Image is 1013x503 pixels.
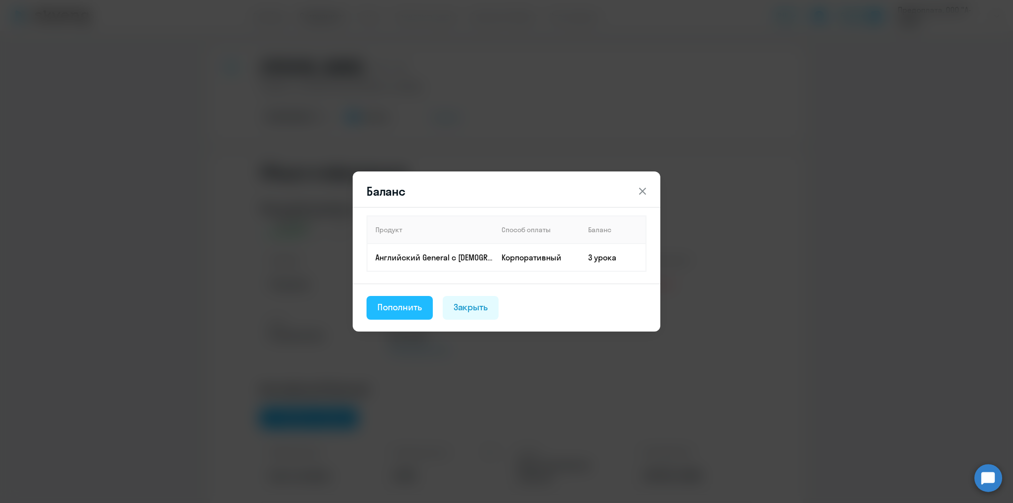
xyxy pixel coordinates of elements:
td: 3 урока [580,244,646,271]
th: Продукт [367,216,494,244]
p: Английский General с [DEMOGRAPHIC_DATA] преподавателем [375,252,493,263]
button: Закрыть [443,296,499,320]
td: Корпоративный [494,244,580,271]
header: Баланс [353,183,660,199]
button: Пополнить [367,296,433,320]
th: Способ оплаты [494,216,580,244]
th: Баланс [580,216,646,244]
div: Пополнить [377,301,422,314]
div: Закрыть [454,301,488,314]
